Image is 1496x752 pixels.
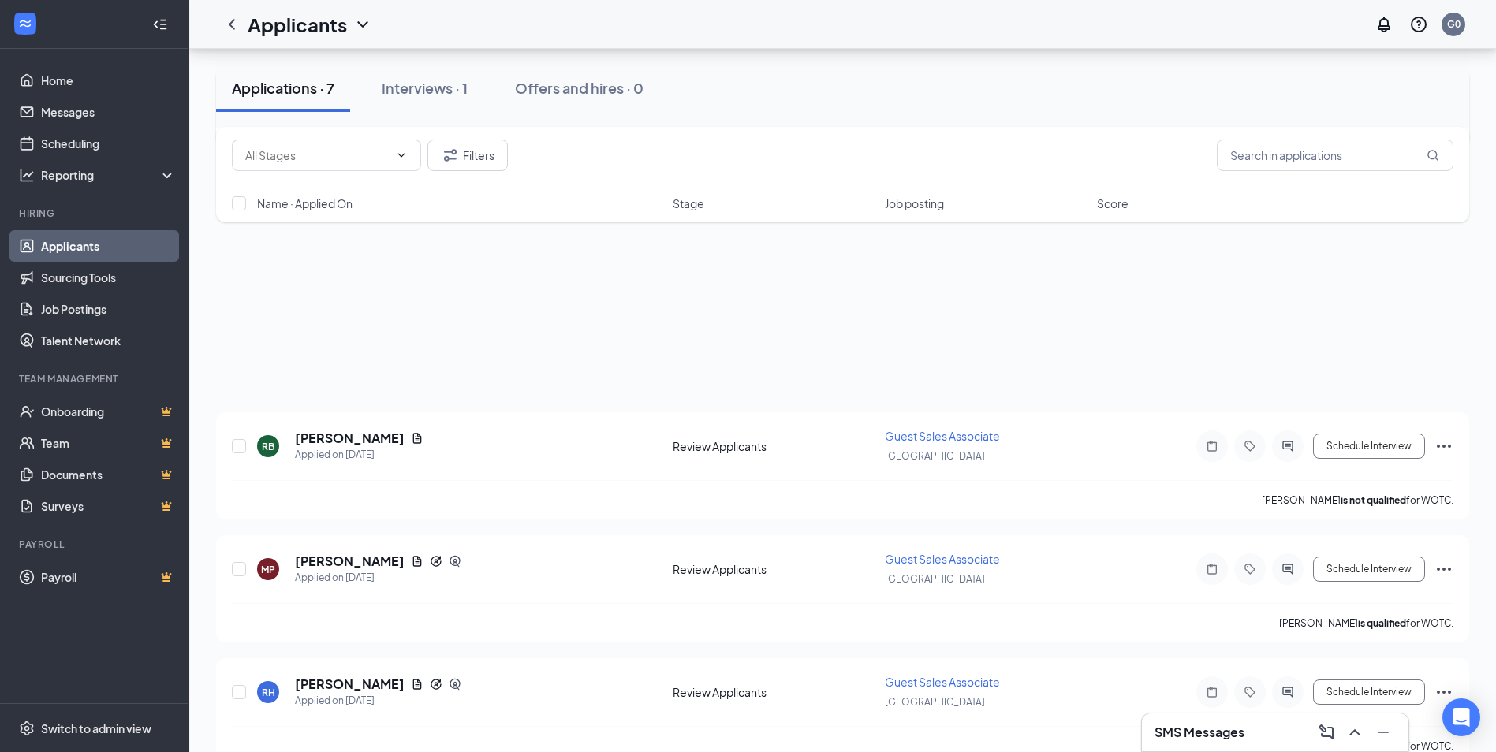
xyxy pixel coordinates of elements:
[1313,557,1425,582] button: Schedule Interview
[1279,616,1453,630] p: [PERSON_NAME] for WOTC.
[1278,440,1297,452] svg: ActiveChat
[41,262,176,293] a: Sourcing Tools
[1358,617,1406,629] b: is qualified
[1345,723,1364,742] svg: ChevronUp
[353,15,372,34] svg: ChevronDown
[1262,493,1453,507] p: [PERSON_NAME] for WOTC.
[295,553,405,570] h5: [PERSON_NAME]
[41,396,176,427] a: OnboardingCrown
[673,195,704,211] span: Stage
[152,17,168,32] svg: Collapse
[1434,560,1453,579] svg: Ellipses
[222,15,241,34] svg: ChevronLeft
[41,293,176,325] a: Job Postings
[1097,195,1129,211] span: Score
[41,561,176,593] a: PayrollCrown
[430,678,442,691] svg: Reapply
[262,440,274,453] div: RB
[673,684,875,700] div: Review Applicants
[295,447,423,463] div: Applied on [DATE]
[41,230,176,262] a: Applicants
[41,65,176,96] a: Home
[673,561,875,577] div: Review Applicants
[885,450,985,462] span: [GEOGRAPHIC_DATA]
[19,538,173,551] div: Payroll
[41,167,177,183] div: Reporting
[1240,563,1259,575] svg: Tag
[1447,17,1461,31] div: G0
[41,459,176,490] a: DocumentsCrown
[41,490,176,522] a: SurveysCrown
[395,149,408,162] svg: ChevronDown
[1203,686,1222,698] svg: Note
[427,140,508,171] button: Filter Filters
[19,167,35,183] svg: Analysis
[19,372,173,385] div: Team Management
[885,429,1000,443] span: Guest Sales Associate
[17,16,33,32] svg: WorkstreamLogo
[232,78,334,98] div: Applications · 7
[1409,15,1428,34] svg: QuestionInfo
[1155,724,1244,741] h3: SMS Messages
[1217,140,1453,171] input: Search in applications
[1341,494,1406,506] b: is not qualified
[1203,440,1222,452] svg: Note
[295,676,405,693] h5: [PERSON_NAME]
[441,146,460,165] svg: Filter
[1313,434,1425,459] button: Schedule Interview
[449,678,461,691] svg: SourcingTools
[1442,698,1480,736] div: Open Intercom Messenger
[1313,679,1425,705] button: Schedule Interview
[411,555,423,568] svg: Document
[1375,15,1393,34] svg: Notifications
[41,427,176,459] a: TeamCrown
[885,675,1000,689] span: Guest Sales Associate
[1203,563,1222,575] svg: Note
[1278,563,1297,575] svg: ActiveChat
[1374,723,1393,742] svg: Minimize
[1434,437,1453,456] svg: Ellipses
[1371,720,1396,745] button: Minimize
[885,552,1000,566] span: Guest Sales Associate
[1342,720,1367,745] button: ChevronUp
[261,563,275,576] div: MP
[19,720,35,736] svg: Settings
[248,11,347,38] h1: Applicants
[1314,720,1339,745] button: ComposeMessage
[1240,686,1259,698] svg: Tag
[1427,149,1439,162] svg: MagnifyingGlass
[885,573,985,585] span: [GEOGRAPHIC_DATA]
[19,207,173,220] div: Hiring
[1240,440,1259,452] svg: Tag
[449,555,461,568] svg: SourcingTools
[885,696,985,708] span: [GEOGRAPHIC_DATA]
[295,430,405,447] h5: [PERSON_NAME]
[673,438,875,454] div: Review Applicants
[515,78,644,98] div: Offers and hires · 0
[295,693,461,709] div: Applied on [DATE]
[295,570,461,586] div: Applied on [DATE]
[382,78,468,98] div: Interviews · 1
[1278,686,1297,698] svg: ActiveChat
[1317,723,1336,742] svg: ComposeMessage
[41,128,176,159] a: Scheduling
[41,325,176,356] a: Talent Network
[262,686,275,699] div: RH
[885,195,944,211] span: Job posting
[411,432,423,445] svg: Document
[41,720,151,736] div: Switch to admin view
[245,147,389,164] input: All Stages
[411,678,423,691] svg: Document
[430,555,442,568] svg: Reapply
[41,96,176,128] a: Messages
[257,195,353,211] span: Name · Applied On
[1434,683,1453,702] svg: Ellipses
